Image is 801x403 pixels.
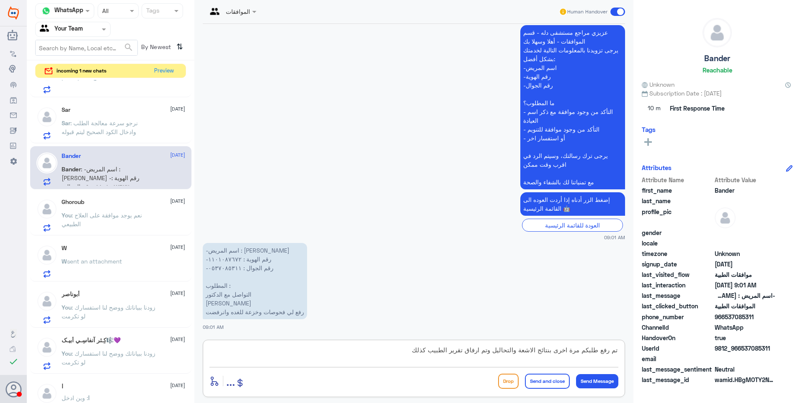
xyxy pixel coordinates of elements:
span: first_name [642,186,713,195]
span: 09:01 AM [203,324,224,330]
span: : نرجو سرعة معالجة الطلب وادخال الكود الصحيح ليتم قبوله [62,119,138,135]
span: Attribute Value [715,176,775,184]
h6: Attributes [642,164,672,171]
button: Send Message [576,374,618,388]
span: UserId [642,344,713,353]
img: defaultAdmin.png [36,106,57,127]
i: ⇅ [176,40,183,54]
h5: W [62,245,67,252]
button: search [124,41,134,54]
button: Send and close [525,374,570,389]
span: [DATE] [170,336,185,343]
h5: أبوناصر [62,291,80,298]
span: You [62,304,72,311]
span: You [62,350,72,357]
span: : زودنا ببياناتك ووضح لنا استفسارك لو تكرمت [62,350,155,366]
span: ChannelId [642,323,713,332]
span: profile_pic [642,207,713,227]
h5: Ghoroub [62,199,84,206]
span: ... [226,373,235,388]
span: 2025-09-21T14:56:09.046Z [715,260,775,269]
button: ... [226,372,235,390]
span: null [715,354,775,363]
span: : وين ادخل [62,394,88,401]
span: Human Handover [567,8,607,15]
span: By Newest [138,40,173,57]
span: 0 [715,365,775,374]
h5: Sar [62,106,70,114]
span: [DATE] [170,382,185,389]
span: First Response Time [670,104,725,113]
span: timezone [642,249,713,258]
div: Tags [145,6,160,17]
img: defaultAdmin.png [715,207,736,228]
h5: Bander [704,54,730,63]
span: 09:01 AM [604,234,625,241]
button: Avatar [5,381,21,397]
img: defaultAdmin.png [36,245,57,266]
div: العودة للقائمة الرئيسية [522,219,623,232]
span: wamid.HBgMOTY2NTM3MDg1MzExFQIAEhggQUNBM0ZEMTgwMDgzRTg5Rjc3NTk5NjVCQUVFNTEzMzgA [715,375,775,384]
span: gender [642,228,713,237]
span: : زودنا ببياناتك ووضح لنا استفسارك لو تكرمت [62,304,155,320]
input: Search by Name, Local etc… [36,40,137,55]
span: Unknown [715,249,775,258]
h6: Reachable [703,66,732,74]
span: locale [642,239,713,248]
i: check [8,356,18,367]
span: last_visited_flow [642,270,713,279]
img: Widebot Logo [8,6,19,20]
span: [DATE] [170,243,185,251]
p: 22/9/2025, 9:01 AM [203,243,307,319]
span: last_message [642,291,713,300]
span: Bander [715,186,775,195]
h5: كِـثر آنفاسِـي أبيـک🎼💜 [62,337,121,344]
span: 10 m [642,101,667,116]
span: [DATE] [170,105,185,113]
span: last_name [642,196,713,205]
p: 22/9/2025, 9:01 AM [520,25,625,189]
button: Drop [498,374,519,389]
p: 22/9/2025, 9:01 AM [520,192,625,216]
span: sent an attachment [67,258,122,265]
button: Preview [150,64,177,78]
h6: Tags [642,126,656,133]
img: defaultAdmin.png [36,152,57,173]
span: last_message_id [642,375,713,384]
span: : نعم يوجد موافقة على العلاج الطبيعي [62,212,142,227]
span: phone_number [642,313,713,321]
span: incoming 1 new chats [57,67,106,75]
span: null [715,228,775,237]
span: : -اسم المريض : [PERSON_NAME] -رقم الهوية : ١١٠١٠٨٧٦٧٢ -رقم الجوال : ٠٥٣٧٠٨٥٣١١ المطلوب : التواصل... [62,165,150,217]
img: whatsapp.png [40,5,52,17]
span: last_message_sentiment [642,365,713,374]
span: HandoverOn [642,333,713,342]
span: 9812_966537085311 [715,344,775,353]
span: 2025-09-22T06:01:53.165Z [715,281,775,289]
span: You [62,212,72,219]
span: last_clicked_button [642,302,713,310]
span: ا [88,394,90,401]
img: defaultAdmin.png [36,291,57,312]
span: Sar [62,119,70,127]
img: defaultAdmin.png [36,199,57,220]
img: defaultAdmin.png [703,18,731,47]
span: email [642,354,713,363]
span: 966537085311 [715,313,775,321]
span: signup_date [642,260,713,269]
span: Subscription Date : [DATE] [642,89,793,98]
span: Unknown [642,80,674,89]
span: last_interaction [642,281,713,289]
span: null [715,239,775,248]
span: Bander [62,165,81,173]
span: W [62,258,67,265]
span: الموافقات الطبية [715,302,775,310]
img: yourTeam.svg [40,23,52,36]
img: defaultAdmin.png [36,337,57,358]
h5: Bander [62,152,81,160]
span: true [715,333,775,342]
span: search [124,42,134,52]
span: -اسم المريض : بندر الاكلبي -رقم الهوية : ١١٠١٠٨٧٦٧٢ -رقم الجوال : ٠٥٣٧٠٨٥٣١١ المطلوب : التواصل مع... [715,291,775,300]
span: [DATE] [170,151,185,159]
span: Attribute Name [642,176,713,184]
